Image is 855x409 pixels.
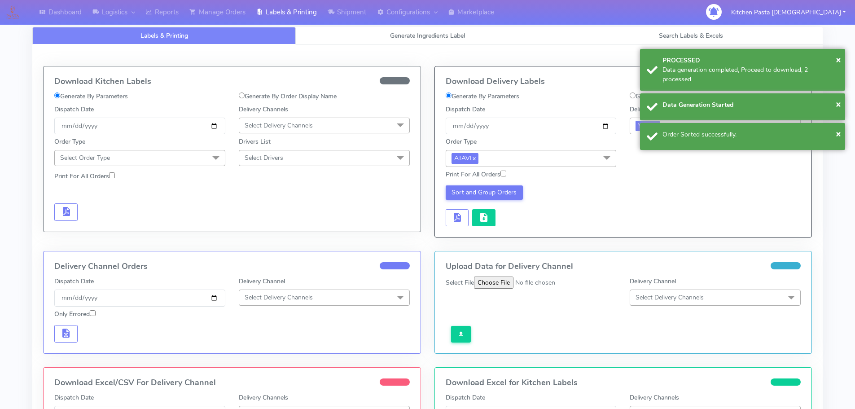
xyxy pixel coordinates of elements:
h4: Download Kitchen Labels [54,77,410,86]
label: Order Type [446,137,477,146]
span: Labels & Printing [140,31,188,40]
label: Delivery Channels [630,105,679,114]
span: Select Delivery Channels [636,293,704,302]
label: Delivery Channel [630,277,676,286]
span: × [836,128,841,140]
button: Close [836,127,841,141]
div: Data generation completed, Proceed to download, 2 processed [662,65,838,84]
label: Dispatch Date [54,105,94,114]
label: Delivery Channel [239,277,285,286]
label: Delivery Channels [630,393,679,402]
label: Generate By Order Display Name [239,92,337,101]
label: Dispatch Date [54,393,94,402]
label: Drivers List [239,137,271,146]
span: × [836,98,841,110]
input: Print For All Orders [109,172,115,178]
label: Print For All Orders [446,170,506,179]
div: Data Generation Started [662,100,838,110]
label: Dispatch Date [446,105,485,114]
ul: Tabs [32,27,823,44]
label: Delivery Channels [239,393,288,402]
h4: Download Excel/CSV For Delivery Channel [54,378,410,387]
input: Generate By Order Display Name [630,92,636,98]
span: × [836,53,841,66]
button: Sort and Group Orders [446,185,523,200]
button: Close [836,53,841,66]
label: Order Type [54,137,85,146]
label: Dispatch Date [446,393,485,402]
span: Select Order Type [60,154,110,162]
button: Close [836,97,841,111]
span: Search Labels & Excels [659,31,723,40]
input: Generate By Parameters [54,92,60,98]
label: Delivery Channels [239,105,288,114]
label: Only Errored [54,309,96,319]
button: Kitchen Pasta [DEMOGRAPHIC_DATA] [724,3,852,22]
span: Select Delivery Channels [245,121,313,130]
span: Generate Ingredients Label [390,31,465,40]
span: Select Drivers [245,154,283,162]
div: PROCESSED [662,56,838,65]
span: Yodel [636,121,660,131]
h4: Download Delivery Labels [446,77,801,86]
h4: Upload Data for Delivery Channel [446,262,801,271]
label: Generate By Order Display Name [630,92,728,101]
span: Select Delivery Channels [245,293,313,302]
label: Generate By Parameters [446,92,519,101]
label: Print For All Orders [54,172,115,181]
span: ATAVI [452,153,478,163]
label: Select File [446,278,474,287]
a: x [653,121,657,130]
label: Generate By Parameters [54,92,128,101]
input: Only Errored [90,310,96,316]
input: Print For All Orders [500,171,506,176]
label: Dispatch Date [54,277,94,286]
div: Order Sorted successfully. [662,130,838,139]
input: Generate By Parameters [446,92,452,98]
a: x [472,153,476,163]
h4: Delivery Channel Orders [54,262,410,271]
h4: Download Excel for Kitchen Labels [446,378,801,387]
input: Generate By Order Display Name [239,92,245,98]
